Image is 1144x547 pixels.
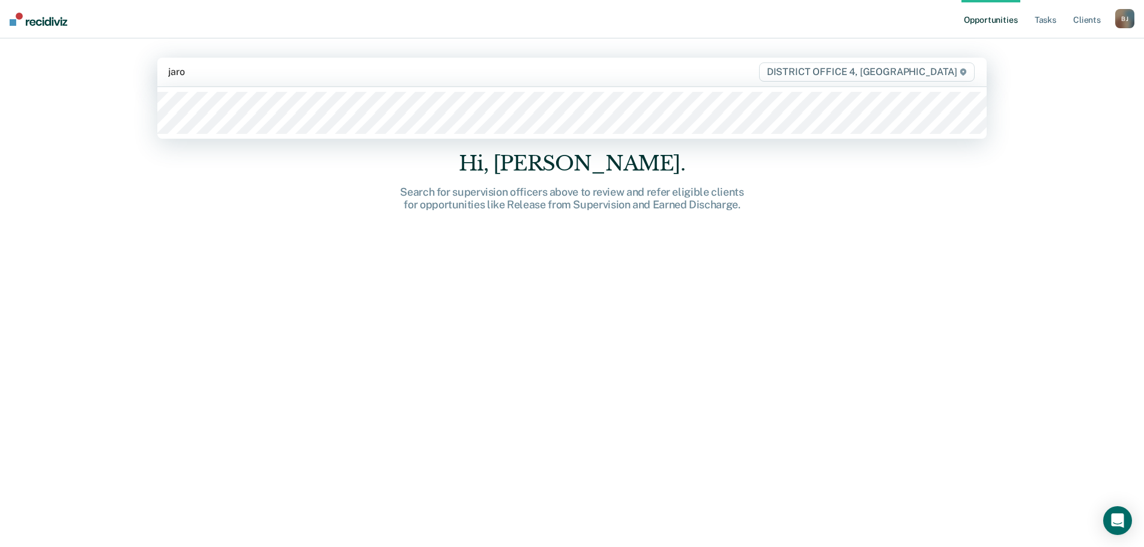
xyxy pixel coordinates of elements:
[1115,9,1134,28] button: BJ
[1103,506,1132,535] div: Open Intercom Messenger
[1115,9,1134,28] div: B J
[759,62,975,82] span: DISTRICT OFFICE 4, [GEOGRAPHIC_DATA]
[10,13,67,26] img: Recidiviz
[380,151,764,176] div: Hi, [PERSON_NAME].
[380,186,764,211] div: Search for supervision officers above to review and refer eligible clients for opportunities like...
